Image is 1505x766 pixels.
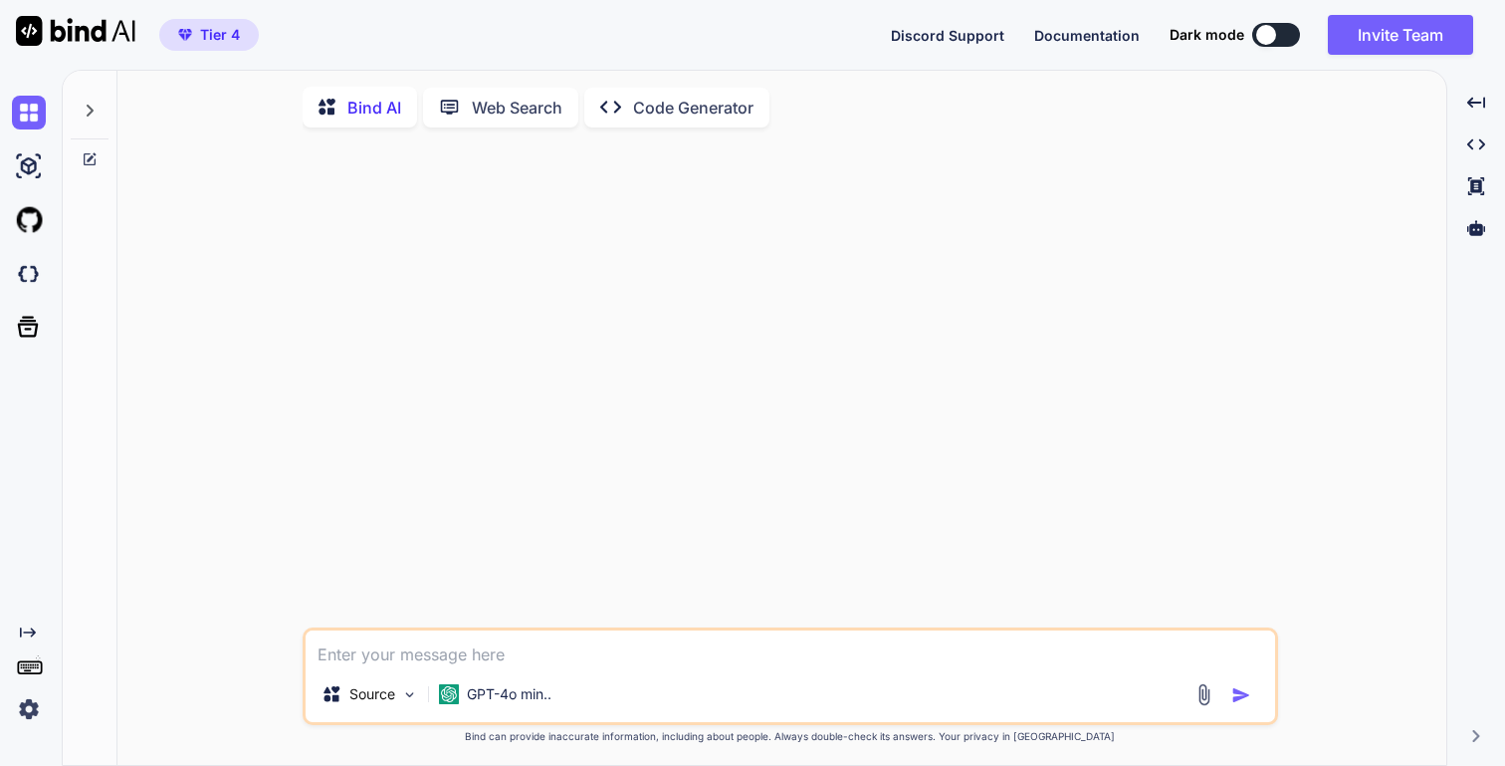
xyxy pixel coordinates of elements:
img: attachment [1192,683,1215,706]
button: Discord Support [891,25,1004,46]
img: premium [178,29,192,41]
img: ai-studio [12,149,46,183]
img: Pick Models [401,686,418,703]
p: Bind can provide inaccurate information, including about people. Always double-check its answers.... [303,729,1278,744]
img: chat [12,96,46,129]
button: Documentation [1034,25,1140,46]
button: Invite Team [1328,15,1473,55]
p: GPT-4o min.. [467,684,551,704]
span: Tier 4 [200,25,240,45]
span: Documentation [1034,27,1140,44]
img: githubLight [12,203,46,237]
p: Bind AI [347,96,401,120]
button: premiumTier 4 [159,19,259,51]
img: GPT-4o mini [439,684,459,704]
img: settings [12,692,46,726]
span: Discord Support [891,27,1004,44]
p: Web Search [472,96,562,120]
p: Code Generator [633,96,753,120]
img: Bind AI [16,16,135,46]
p: Source [349,684,395,704]
span: Dark mode [1170,25,1244,45]
img: icon [1231,685,1251,705]
img: darkCloudIdeIcon [12,257,46,291]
